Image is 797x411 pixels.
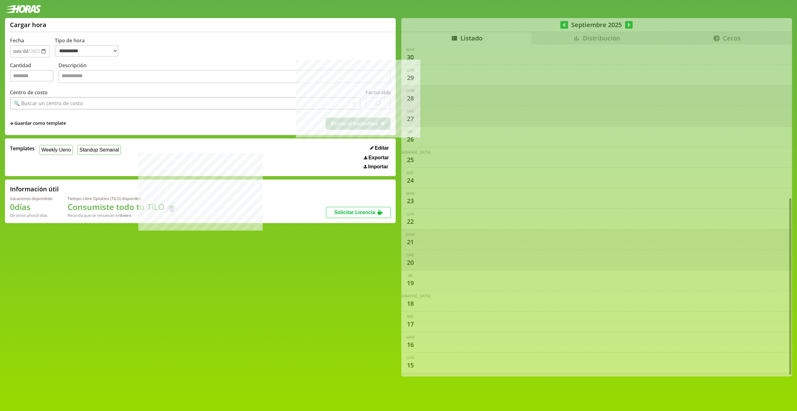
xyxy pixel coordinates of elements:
img: logotipo [5,5,41,13]
span: Editar [375,145,389,151]
button: Editar [368,145,391,151]
button: Standup Semanal [78,145,121,155]
span: Importar [368,164,388,170]
h1: 0 días [10,201,53,213]
label: Fecha [10,37,24,44]
button: Weekly Ueno [40,145,73,155]
div: Tiempo Libre Optativo (TiLO) disponible [68,196,177,201]
label: Cantidad [10,62,59,85]
div: 🔍 Buscar un centro de costo [14,100,83,107]
h1: Cargar hora [10,21,46,29]
span: Exportar [368,155,389,161]
textarea: Descripción [59,70,391,83]
h2: Información útil [10,185,59,193]
div: De otros años: 0 días [10,213,53,218]
div: Recordá que se renuevan en [68,213,177,218]
label: Descripción [59,62,391,85]
input: Cantidad [10,70,54,82]
button: Exportar [362,155,391,161]
select: Tipo de hora [55,45,118,57]
span: Templates [10,145,35,152]
label: Tipo de hora [55,37,123,58]
button: Solicitar Licencia [326,207,391,218]
div: Vacaciones disponibles [10,196,53,201]
h1: Consumiste todo tu TiLO 🍵 [68,201,177,213]
span: +Guardar como template [10,120,66,127]
span: + [10,120,14,127]
span: Solicitar Licencia [334,210,375,215]
label: Facturable [365,89,391,96]
label: Centro de costo [10,89,48,96]
b: Enero [120,213,131,218]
